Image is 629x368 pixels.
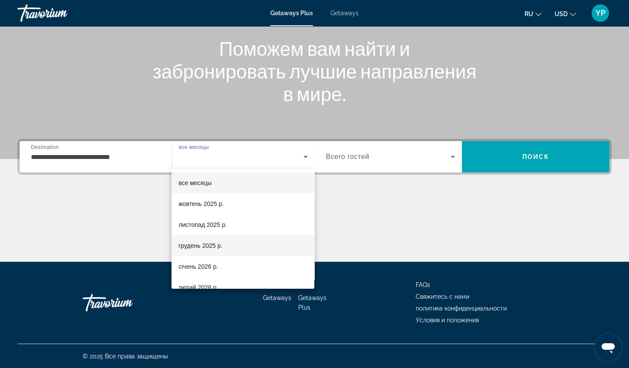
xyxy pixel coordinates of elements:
span: лютий 2026 р. [178,282,218,293]
span: січень 2026 р. [178,261,218,272]
iframe: Кнопка для запуску вікна повідомлень [594,333,622,361]
span: жовтень 2025 р. [178,199,224,209]
span: все месяцы [178,179,212,186]
span: листопад 2025 р. [178,219,227,230]
span: грудень 2025 р. [178,240,222,251]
